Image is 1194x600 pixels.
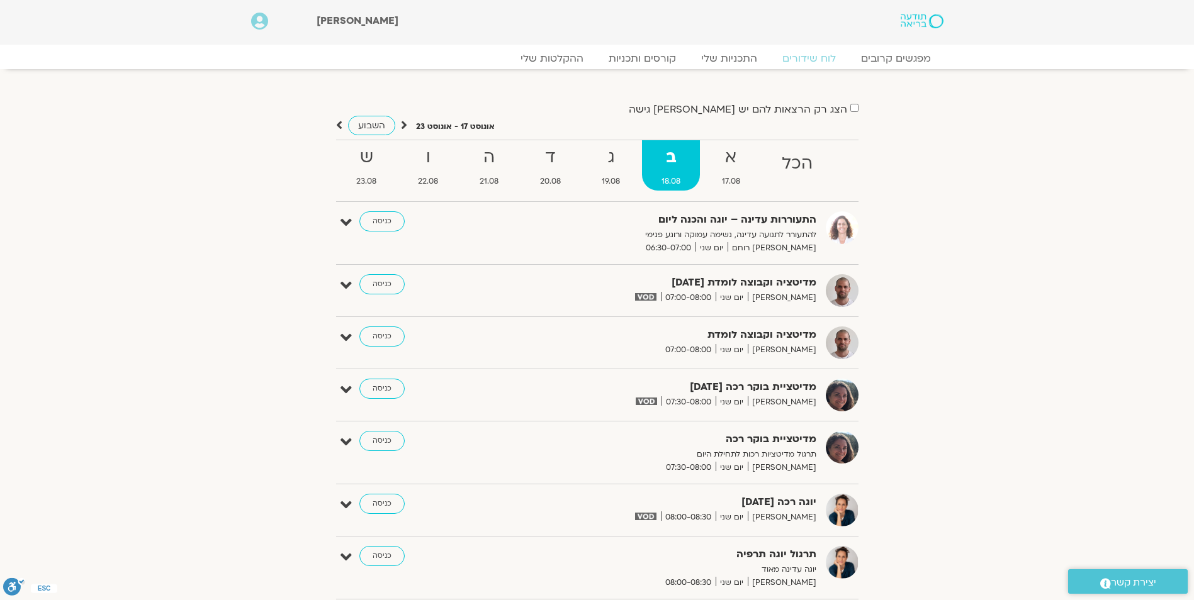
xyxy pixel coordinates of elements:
img: vodicon [635,513,656,520]
span: [PERSON_NAME] [748,511,816,524]
a: ג19.08 [583,140,640,191]
span: [PERSON_NAME] [748,461,816,474]
span: [PERSON_NAME] רוחם [728,242,816,255]
a: לוח שידורים [770,52,848,65]
span: [PERSON_NAME] [748,396,816,409]
strong: מדיטציית בוקר רכה [DATE] [508,379,816,396]
span: 22.08 [398,175,458,188]
strong: ו [398,143,458,172]
span: 23.08 [337,175,397,188]
strong: התעוררות עדינה – יוגה והכנה ליום [508,211,816,228]
img: vodicon [635,293,656,301]
span: 21.08 [460,175,518,188]
a: התכניות שלי [689,52,770,65]
span: 20.08 [521,175,580,188]
span: [PERSON_NAME] [748,291,816,304]
a: כניסה [359,546,405,566]
strong: מדיטציה וקבוצה לומדת [DATE] [508,274,816,291]
strong: א [702,143,760,172]
p: יוגה עדינה מאוד [508,563,816,576]
a: ה21.08 [460,140,518,191]
span: 07:30-08:00 [662,461,716,474]
a: כניסה [359,326,405,347]
a: ש23.08 [337,140,397,191]
a: קורסים ותכניות [596,52,689,65]
a: מפגשים קרובים [848,52,943,65]
a: א17.08 [702,140,760,191]
strong: תרגול יוגה תרפיה [508,546,816,563]
span: יום שני [716,343,748,357]
a: ההקלטות שלי [508,52,596,65]
p: להתעורר לתנועה עדינה, נשימה עמוקה ורוגע פנימי [508,228,816,242]
span: 06:30-07:00 [641,242,696,255]
strong: ג [583,143,640,172]
strong: ד [521,143,580,172]
span: 08:00-08:30 [661,511,716,524]
a: כניסה [359,211,405,231]
a: יצירת קשר [1068,569,1188,594]
span: 19.08 [583,175,640,188]
span: 07:00-08:00 [661,343,716,357]
span: יום שני [696,242,728,255]
a: כניסה [359,379,405,399]
p: תרגול מדיטציות רכות לתחילת היום [508,448,816,461]
span: 18.08 [642,175,700,188]
span: [PERSON_NAME] [317,14,398,28]
span: יום שני [716,291,748,304]
span: יום שני [716,396,748,409]
a: כניסה [359,494,405,514]
span: 07:30-08:00 [662,396,716,409]
strong: ש [337,143,397,172]
span: 17.08 [702,175,760,188]
strong: ה [460,143,518,172]
strong: מדיטציה וקבוצה לומדת [508,326,816,343]
span: 08:00-08:30 [661,576,716,589]
span: יום שני [716,461,748,474]
strong: מדיטציית בוקר רכה [508,431,816,448]
a: הכל [762,140,832,191]
span: [PERSON_NAME] [748,343,816,357]
a: ב18.08 [642,140,700,191]
span: יום שני [716,576,748,589]
nav: Menu [251,52,943,65]
span: [PERSON_NAME] [748,576,816,589]
a: ו22.08 [398,140,458,191]
a: השבוע [348,116,395,135]
a: כניסה [359,274,405,294]
p: אוגוסט 17 - אוגוסט 23 [416,120,495,133]
span: יצירת קשר [1111,574,1156,591]
strong: יוגה רכה [DATE] [508,494,816,511]
span: יום שני [716,511,748,524]
a: ד20.08 [521,140,580,191]
strong: ב [642,143,700,172]
span: 07:00-08:00 [661,291,716,304]
span: השבוע [358,119,385,131]
strong: הכל [762,150,832,178]
img: vodicon [636,397,656,405]
label: הצג רק הרצאות להם יש [PERSON_NAME] גישה [629,104,847,115]
a: כניסה [359,431,405,451]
